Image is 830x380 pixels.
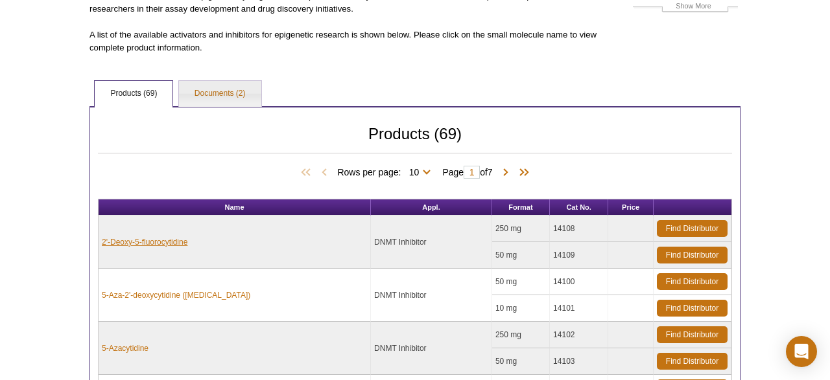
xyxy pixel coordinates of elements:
[608,199,654,216] th: Price
[102,236,187,248] a: 2'-Deoxy-5-fluorocytidine
[436,166,499,179] span: Page of
[337,165,436,178] span: Rows per page:
[786,336,817,367] div: Open Intercom Messenger
[657,300,728,317] a: Find Distributor
[657,353,728,370] a: Find Distributor
[371,199,492,216] th: Appl.
[657,247,728,263] a: Find Distributor
[371,216,492,269] td: DNMT Inhibitor
[492,216,550,242] td: 250 mg
[550,242,608,269] td: 14109
[371,322,492,375] td: DNMT Inhibitor
[371,269,492,322] td: DNMT Inhibitor
[99,199,371,216] th: Name
[550,199,608,216] th: Cat No.
[657,220,728,237] a: Find Distributor
[550,348,608,375] td: 14103
[488,167,493,177] span: 7
[657,273,728,290] a: Find Distributor
[512,166,532,179] span: Last Page
[95,81,172,107] a: Products (69)
[492,322,550,348] td: 250 mg
[102,289,250,301] a: 5-Aza-2'-deoxycytidine ([MEDICAL_DATA])
[657,326,728,343] a: Find Distributor
[89,28,617,54] p: A list of the available activators and inhibitors for epigenetic research is shown below. Please ...
[499,166,512,179] span: Next Page
[550,295,608,322] td: 14101
[492,199,550,216] th: Format
[492,242,550,269] td: 50 mg
[550,269,608,295] td: 14100
[98,128,732,153] h2: Products (69)
[550,322,608,348] td: 14102
[179,81,261,107] a: Documents (2)
[298,166,318,179] span: First Page
[550,216,608,242] td: 14108
[102,342,148,354] a: 5-Azacytidine
[492,295,550,322] td: 10 mg
[318,166,331,179] span: Previous Page
[492,348,550,375] td: 50 mg
[492,269,550,295] td: 50 mg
